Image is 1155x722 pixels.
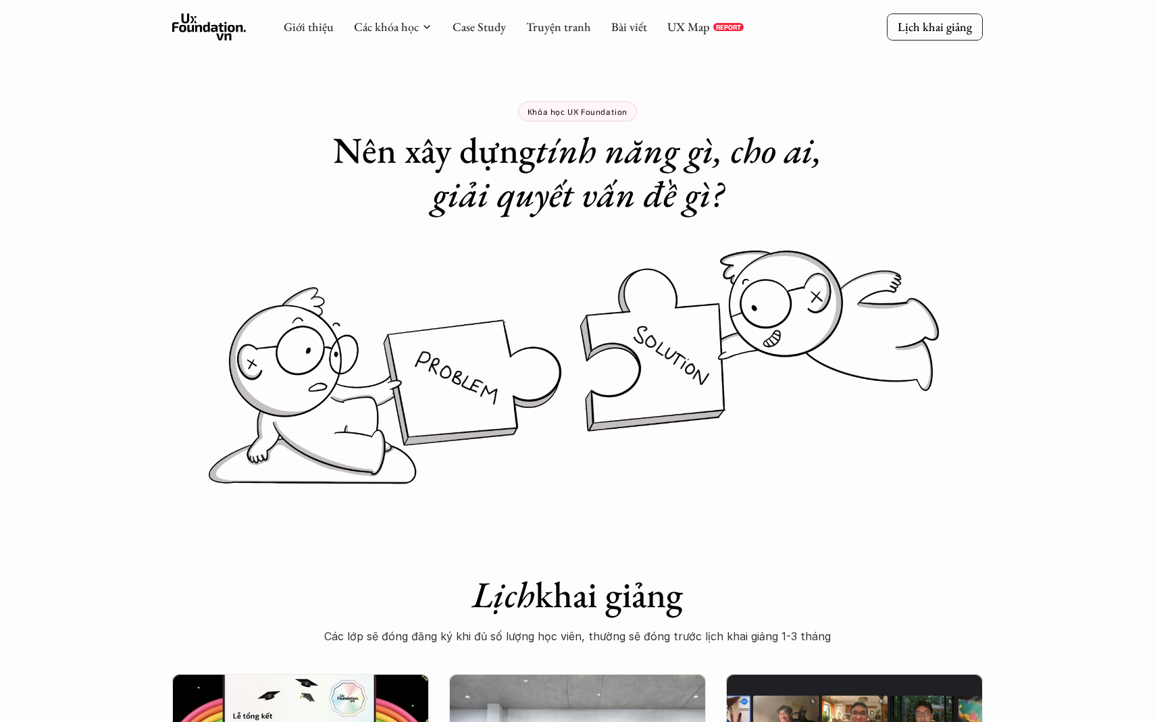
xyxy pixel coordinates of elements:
a: Lịch khai giảng [887,14,983,40]
p: Khóa học UX Foundation [528,107,627,116]
a: Các khóa học [354,19,419,34]
em: tính năng gì, cho ai, giải quyết vấn đề gì? [432,126,831,217]
a: REPORT [713,23,744,31]
a: Case Study [453,19,506,34]
p: Lịch khai giảng [898,19,972,34]
a: Bài viết [611,19,647,34]
em: Lịch [472,571,535,618]
a: UX Map [667,19,710,34]
a: Giới thiệu [284,19,334,34]
p: REPORT [716,23,741,31]
h1: khai giảng [307,573,848,617]
p: Các lớp sẽ đóng đăng ký khi đủ số lượng học viên, thường sẽ đóng trước lịch khai giảng 1-3 tháng [307,626,848,646]
h1: Nên xây dựng [307,128,848,216]
a: Truyện tranh [526,19,591,34]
